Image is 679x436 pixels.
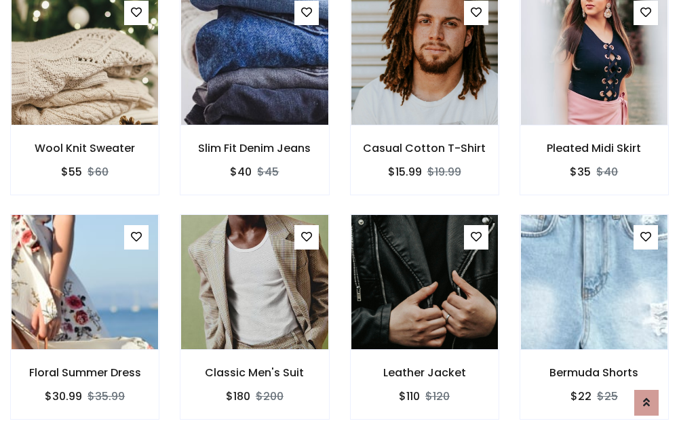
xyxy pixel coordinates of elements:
[230,165,252,178] h6: $40
[597,389,618,404] del: $25
[351,366,499,379] h6: Leather Jacket
[180,366,328,379] h6: Classic Men's Suit
[570,165,591,178] h6: $35
[351,142,499,155] h6: Casual Cotton T-Shirt
[88,389,125,404] del: $35.99
[427,164,461,180] del: $19.99
[425,389,450,404] del: $120
[256,389,284,404] del: $200
[88,164,109,180] del: $60
[180,142,328,155] h6: Slim Fit Denim Jeans
[399,390,420,403] h6: $110
[520,142,668,155] h6: Pleated Midi Skirt
[45,390,82,403] h6: $30.99
[596,164,618,180] del: $40
[11,142,159,155] h6: Wool Knit Sweater
[226,390,250,403] h6: $180
[257,164,279,180] del: $45
[570,390,591,403] h6: $22
[61,165,82,178] h6: $55
[520,366,668,379] h6: Bermuda Shorts
[388,165,422,178] h6: $15.99
[11,366,159,379] h6: Floral Summer Dress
